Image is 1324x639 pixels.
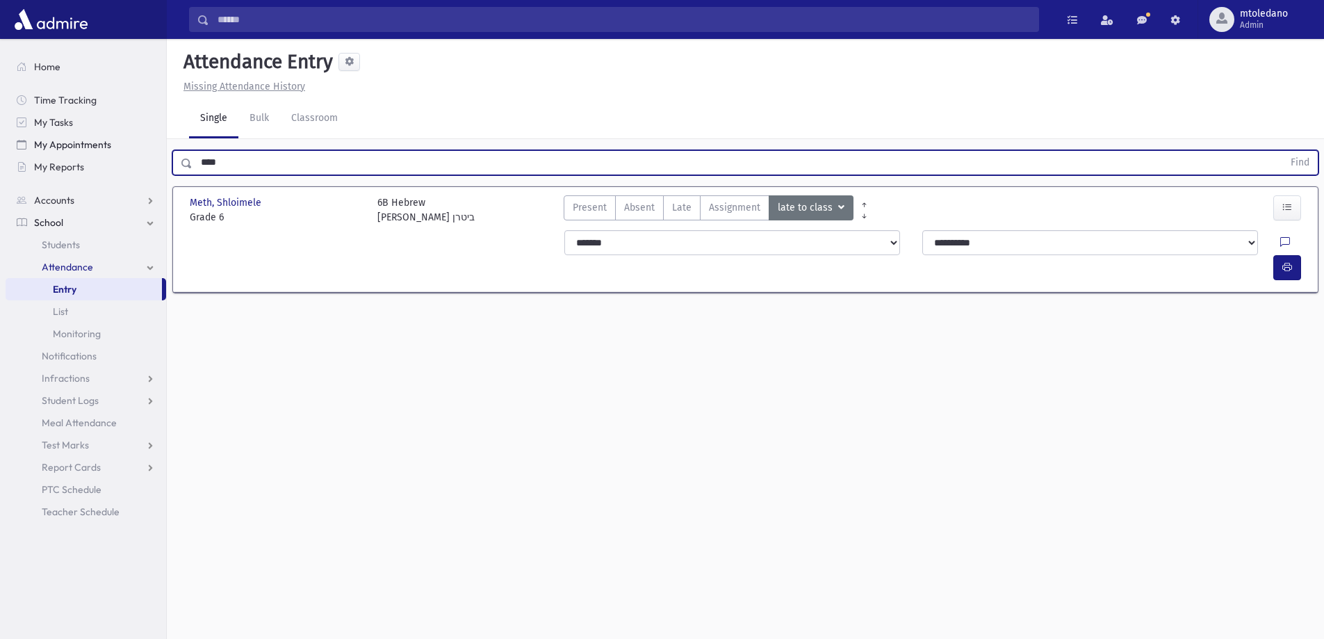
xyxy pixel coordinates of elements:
span: Student Logs [42,394,99,407]
a: Time Tracking [6,89,166,111]
span: Notifications [42,350,97,362]
span: Absent [624,200,655,215]
span: Attendance [42,261,93,273]
h5: Attendance Entry [178,50,333,74]
span: Meal Attendance [42,416,117,429]
span: Late [672,200,692,215]
span: Meth, Shloimele [190,195,264,210]
a: Single [189,99,238,138]
input: Search [209,7,1038,32]
a: Test Marks [6,434,166,456]
span: Present [573,200,607,215]
a: Attendance [6,256,166,278]
a: School [6,211,166,234]
span: My Appointments [34,138,111,151]
a: My Tasks [6,111,166,134]
a: Report Cards [6,456,166,478]
span: Home [34,60,60,73]
a: Missing Attendance History [178,81,305,92]
button: Find [1282,151,1318,175]
a: My Appointments [6,134,166,156]
span: Assignment [709,200,760,215]
span: mtoledano [1240,8,1288,19]
span: List [53,305,68,318]
a: Teacher Schedule [6,501,166,523]
a: Entry [6,278,162,300]
a: My Reports [6,156,166,178]
span: PTC Schedule [42,483,101,496]
a: Home [6,56,166,78]
a: Infractions [6,367,166,389]
span: Grade 6 [190,210,363,225]
a: Accounts [6,189,166,211]
a: Notifications [6,345,166,367]
span: School [34,216,63,229]
a: Bulk [238,99,280,138]
span: Time Tracking [34,94,97,106]
button: late to class [769,195,853,220]
span: My Reports [34,161,84,173]
a: Student Logs [6,389,166,412]
a: Monitoring [6,323,166,345]
span: late to class [778,200,835,216]
div: AttTypes [564,195,853,225]
a: Classroom [280,99,349,138]
span: Test Marks [42,439,89,451]
span: My Tasks [34,116,73,129]
a: List [6,300,166,323]
span: Accounts [34,194,74,207]
a: Meal Attendance [6,412,166,434]
a: Students [6,234,166,256]
span: Admin [1240,19,1288,31]
u: Missing Attendance History [183,81,305,92]
span: Monitoring [53,327,101,340]
span: Report Cards [42,461,101,474]
span: Students [42,238,80,251]
div: 6B Hebrew [PERSON_NAME] ביטרן [377,195,475,225]
span: Infractions [42,372,90,385]
a: PTC Schedule [6,478,166,501]
img: AdmirePro [11,6,91,33]
span: Teacher Schedule [42,505,120,518]
span: Entry [53,283,76,296]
